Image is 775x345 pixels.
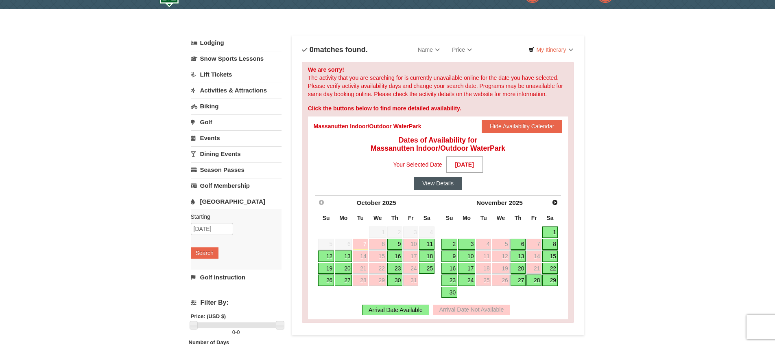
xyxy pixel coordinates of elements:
[308,104,568,112] div: Click the buttons below to find more detailed availability.
[547,215,554,221] span: Saturday
[542,263,558,274] a: 22
[191,328,282,336] label: -
[369,226,386,238] span: 1
[232,329,235,335] span: 0
[441,263,457,274] a: 16
[314,122,421,130] div: Massanutten Indoor/Outdoor WaterPark
[191,247,218,259] button: Search
[446,156,483,173] strong: [DATE]
[408,215,414,221] span: Friday
[362,305,429,315] div: Arrival Date Available
[387,251,403,262] a: 16
[542,275,558,286] a: 29
[353,251,368,262] a: 14
[191,130,282,145] a: Events
[492,239,509,250] a: 5
[414,177,462,190] button: View Details
[318,263,334,274] a: 19
[191,270,282,285] a: Golf Instruction
[458,251,475,262] a: 10
[373,215,382,221] span: Wednesday
[433,305,510,315] div: Arrival Date Not Available
[191,99,282,114] a: Biking
[531,215,537,221] span: Friday
[393,158,442,171] span: Your Selected Date
[310,46,314,54] span: 0
[511,275,526,286] a: 27
[480,215,487,221] span: Tuesday
[353,263,368,274] a: 21
[369,251,386,262] a: 15
[191,299,282,306] h4: Filter By:
[356,199,380,206] span: October
[387,239,403,250] a: 9
[237,329,240,335] span: 0
[476,239,491,250] a: 4
[497,215,505,221] span: Wednesday
[335,275,352,286] a: 27
[369,239,386,250] a: 8
[191,51,282,66] a: Snow Sports Lessons
[476,275,491,286] a: 25
[526,263,541,274] a: 21
[318,275,334,286] a: 26
[542,239,558,250] a: 8
[419,263,434,274] a: 25
[335,251,352,262] a: 13
[302,46,368,54] h4: matches found.
[191,178,282,193] a: Golf Membership
[476,251,491,262] a: 11
[419,226,434,238] span: 4
[511,251,526,262] a: 13
[339,215,347,221] span: Monday
[403,226,418,238] span: 3
[458,239,475,250] a: 3
[314,136,563,152] h4: Dates of Availability for Massanutten Indoor/Outdoor WaterPark
[403,239,418,250] a: 10
[458,263,475,274] a: 17
[476,199,507,206] span: November
[302,62,574,323] div: The activity that you are searching for is currently unavailable online for the date you have sel...
[476,263,491,274] a: 18
[441,239,457,250] a: 2
[511,239,526,250] a: 6
[318,251,334,262] a: 12
[526,239,541,250] a: 7
[424,215,430,221] span: Saturday
[335,263,352,274] a: 20
[369,275,386,286] a: 29
[419,251,434,262] a: 18
[357,215,364,221] span: Tuesday
[335,239,352,250] span: 6
[549,197,561,208] a: Next
[458,275,475,286] a: 24
[308,66,344,73] strong: We are sorry!
[387,226,403,238] span: 2
[387,263,403,274] a: 23
[318,239,334,250] span: 5
[492,251,509,262] a: 12
[441,275,457,286] a: 23
[542,226,558,238] a: 1
[441,287,457,298] a: 30
[191,313,226,319] strong: Price: (USD $)
[391,215,398,221] span: Thursday
[463,215,471,221] span: Monday
[318,199,325,206] span: Prev
[446,215,453,221] span: Sunday
[526,251,541,262] a: 14
[412,42,446,58] a: Name
[552,199,558,206] span: Next
[419,239,434,250] a: 11
[441,251,457,262] a: 9
[191,146,282,161] a: Dining Events
[446,42,478,58] a: Price
[191,162,282,177] a: Season Passes
[482,120,563,133] button: Hide Availability Calendar
[191,213,275,221] label: Starting
[369,263,386,274] a: 22
[353,275,368,286] a: 28
[526,275,541,286] a: 28
[316,197,327,208] a: Prev
[509,199,523,206] span: 2025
